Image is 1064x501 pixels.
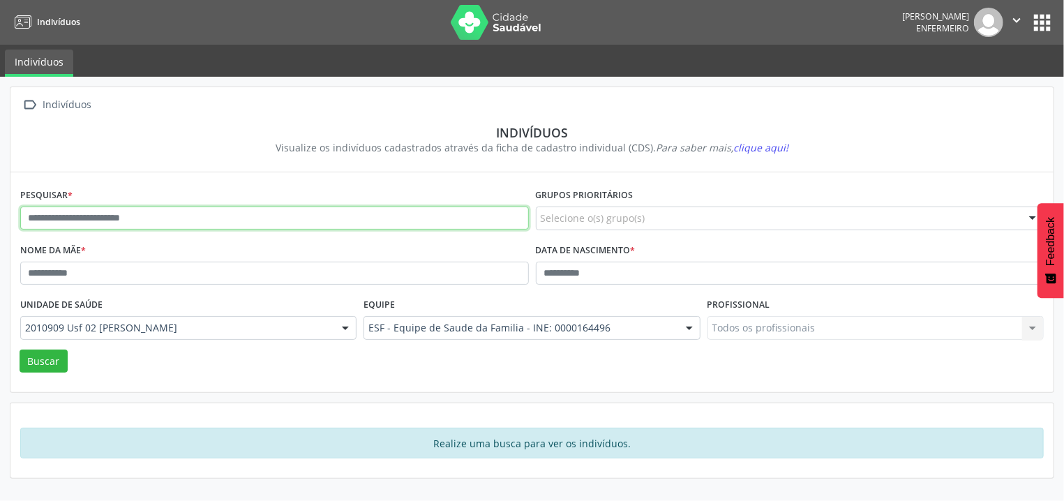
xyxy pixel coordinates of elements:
[1009,13,1024,28] i: 
[656,141,788,154] i: Para saber mais,
[20,240,86,262] label: Nome da mãe
[5,50,73,77] a: Indivíduos
[974,8,1003,37] img: img
[20,350,68,373] button: Buscar
[364,294,395,316] label: Equipe
[368,321,671,335] span: ESF - Equipe de Saude da Familia - INE: 0000164496
[1044,217,1057,266] span: Feedback
[733,141,788,154] span: clique aqui!
[20,95,40,115] i: 
[20,95,94,115] a:  Indivíduos
[536,240,636,262] label: Data de nascimento
[10,10,80,33] a: Indivíduos
[30,140,1034,155] div: Visualize os indivíduos cadastrados através da ficha de cadastro individual (CDS).
[541,211,645,225] span: Selecione o(s) grupo(s)
[40,95,94,115] div: Indivíduos
[20,294,103,316] label: Unidade de saúde
[25,321,328,335] span: 2010909 Usf 02 [PERSON_NAME]
[707,294,770,316] label: Profissional
[30,125,1034,140] div: Indivíduos
[1030,10,1054,35] button: apps
[1037,203,1064,298] button: Feedback - Mostrar pesquisa
[37,16,80,28] span: Indivíduos
[902,10,969,22] div: [PERSON_NAME]
[1003,8,1030,37] button: 
[536,185,634,207] label: Grupos prioritários
[916,22,969,34] span: Enfermeiro
[20,428,1044,458] div: Realize uma busca para ver os indivíduos.
[20,185,73,207] label: Pesquisar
